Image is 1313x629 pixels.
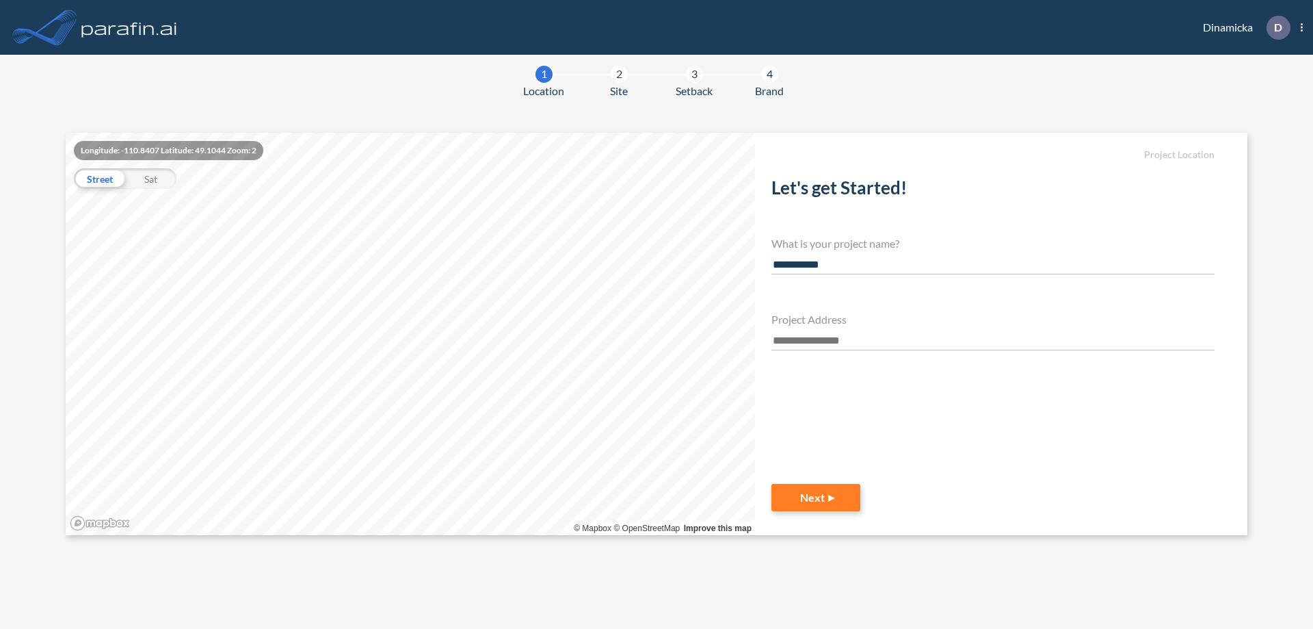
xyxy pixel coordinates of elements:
img: logo [79,14,180,41]
a: Mapbox homepage [70,515,130,531]
h4: Project Address [771,313,1215,326]
div: 4 [761,66,778,83]
div: 1 [535,66,553,83]
span: Brand [755,83,784,99]
span: Site [610,83,628,99]
canvas: Map [66,133,755,535]
h4: What is your project name? [771,237,1215,250]
div: Dinamicka [1182,16,1303,40]
a: Mapbox [574,524,611,533]
span: Location [523,83,564,99]
p: D [1274,21,1282,34]
a: Improve this map [684,524,752,533]
div: 3 [686,66,703,83]
h5: Project Location [771,149,1215,161]
div: Street [74,168,125,189]
button: Next [771,484,860,511]
h2: Let's get Started! [771,177,1215,204]
div: Longitude: -110.8407 Latitude: 49.1044 Zoom: 2 [74,141,263,160]
span: Setback [676,83,713,99]
div: Sat [125,168,176,189]
a: OpenStreetMap [613,524,680,533]
div: 2 [611,66,628,83]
